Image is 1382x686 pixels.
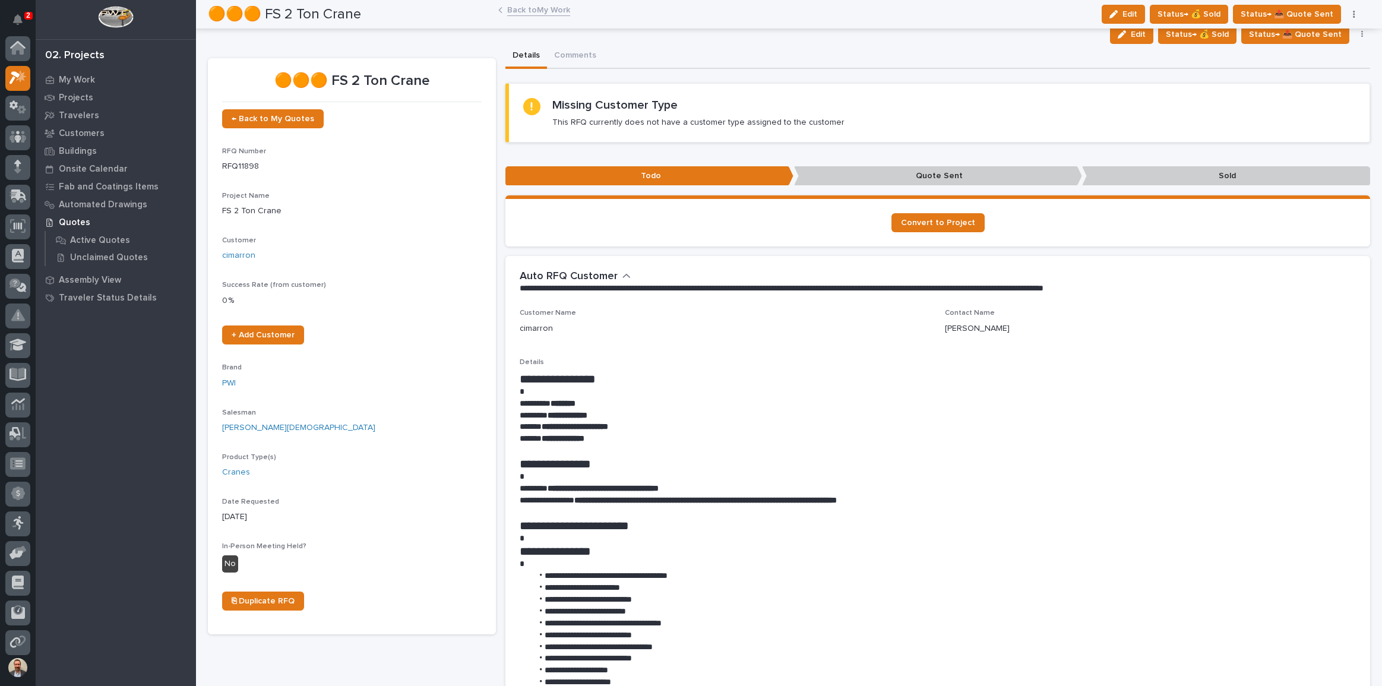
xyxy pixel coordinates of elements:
[552,98,678,112] h2: Missing Customer Type
[222,282,326,289] span: Success Rate (from customer)
[59,146,97,157] p: Buildings
[70,235,130,246] p: Active Quotes
[59,75,95,86] p: My Work
[5,7,30,32] button: Notifications
[59,164,128,175] p: Onsite Calendar
[222,148,266,155] span: RFQ Number
[36,88,196,106] a: Projects
[59,93,93,103] p: Projects
[36,195,196,213] a: Automated Drawings
[520,270,618,283] h2: Auto RFQ Customer
[59,217,90,228] p: Quotes
[59,110,99,121] p: Travelers
[505,166,793,186] p: Todo
[222,422,375,434] a: [PERSON_NAME][DEMOGRAPHIC_DATA]
[222,454,276,461] span: Product Type(s)
[222,555,238,573] div: No
[222,192,270,200] span: Project Name
[547,44,603,69] button: Comments
[45,49,105,62] div: 02. Projects
[222,295,482,307] p: 0 %
[59,293,157,304] p: Traveler Status Details
[1166,27,1229,42] span: Status→ 💰 Sold
[520,270,631,283] button: Auto RFQ Customer
[36,213,196,231] a: Quotes
[222,377,236,390] a: PWI
[222,498,279,505] span: Date Requested
[36,124,196,142] a: Customers
[901,219,975,227] span: Convert to Project
[36,178,196,195] a: Fab and Coatings Items
[59,275,121,286] p: Assembly View
[222,543,306,550] span: In-Person Meeting Held?
[59,200,147,210] p: Automated Drawings
[222,160,482,173] p: RFQ11898
[1241,25,1349,44] button: Status→ 📤 Quote Sent
[36,271,196,289] a: Assembly View
[1110,25,1153,44] button: Edit
[59,182,159,192] p: Fab and Coatings Items
[222,364,242,371] span: Brand
[59,128,105,139] p: Customers
[222,205,482,217] p: FS 2 Ton Crane
[5,655,30,680] button: users-avatar
[1082,166,1370,186] p: Sold
[222,237,256,244] span: Customer
[222,109,324,128] a: ← Back to My Quotes
[222,249,255,262] a: cimarron
[222,511,482,523] p: [DATE]
[1249,27,1342,42] span: Status→ 📤 Quote Sent
[232,331,295,339] span: + Add Customer
[222,72,482,90] p: 🟠🟠🟠 FS 2 Ton Crane
[945,309,995,317] span: Contact Name
[15,14,30,33] div: Notifications2
[232,597,295,605] span: ⎘ Duplicate RFQ
[98,6,133,28] img: Workspace Logo
[891,213,985,232] a: Convert to Project
[36,142,196,160] a: Buildings
[222,325,304,344] a: + Add Customer
[46,232,196,248] a: Active Quotes
[36,160,196,178] a: Onsite Calendar
[507,2,570,16] a: Back toMy Work
[945,323,1010,335] p: [PERSON_NAME]
[505,44,547,69] button: Details
[222,592,304,611] a: ⎘ Duplicate RFQ
[1131,29,1146,40] span: Edit
[36,71,196,88] a: My Work
[794,166,1082,186] p: Quote Sent
[36,106,196,124] a: Travelers
[232,115,314,123] span: ← Back to My Quotes
[520,309,576,317] span: Customer Name
[46,249,196,265] a: Unclaimed Quotes
[520,359,544,366] span: Details
[552,117,845,128] p: This RFQ currently does not have a customer type assigned to the customer
[222,409,256,416] span: Salesman
[1158,25,1236,44] button: Status→ 💰 Sold
[26,11,30,20] p: 2
[222,466,250,479] a: Cranes
[36,289,196,306] a: Traveler Status Details
[520,323,553,335] p: cimarron
[70,252,148,263] p: Unclaimed Quotes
